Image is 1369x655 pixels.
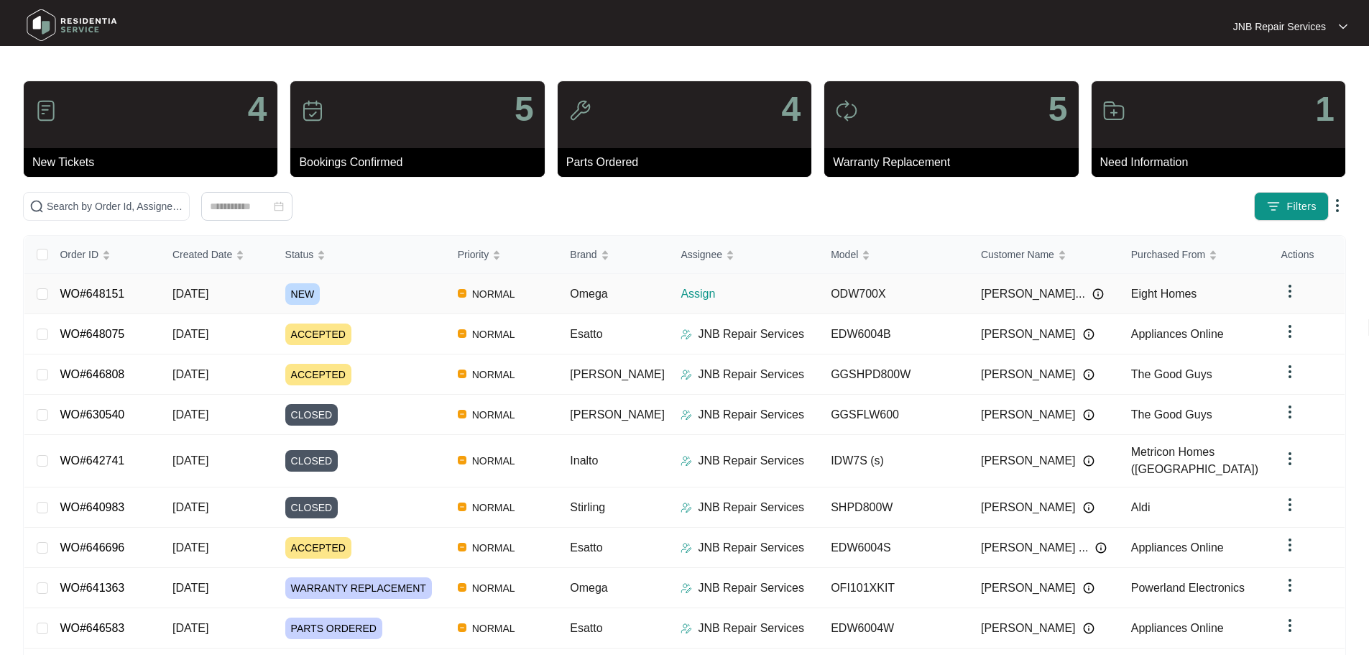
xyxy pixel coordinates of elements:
[981,326,1076,343] span: [PERSON_NAME]
[1095,542,1107,554] img: Info icon
[819,435,969,487] td: IDW7S (s)
[981,247,1054,262] span: Customer Name
[172,247,232,262] span: Created Date
[458,543,466,551] img: Vercel Logo
[570,582,607,594] span: Omega
[466,366,521,383] span: NORMAL
[60,368,124,380] a: WO#646808
[466,452,521,470] span: NORMAL
[1083,409,1094,421] img: Info icon
[681,369,692,380] img: Assigner Icon
[1281,496,1299,513] img: dropdown arrow
[1270,236,1345,274] th: Actions
[458,289,466,298] img: Vercel Logo
[1131,582,1245,594] span: Powerland Electronics
[29,199,44,214] img: search-icon
[60,622,124,634] a: WO#646583
[698,406,804,423] p: JNB Repair Services
[458,410,466,418] img: Vercel Logo
[458,370,466,378] img: Vercel Logo
[172,582,208,594] span: [DATE]
[285,537,351,559] span: ACCEPTED
[1120,236,1270,274] th: Purchased From
[681,455,692,467] img: Assigner Icon
[285,577,432,599] span: WARRANTY REPLACEMENT
[681,247,722,262] span: Assignee
[781,92,801,127] p: 4
[981,452,1076,470] span: [PERSON_NAME]
[570,288,607,300] span: Omega
[285,404,338,426] span: CLOSED
[32,154,277,171] p: New Tickets
[1233,19,1326,34] p: JNB Repair Services
[22,4,122,47] img: residentia service logo
[819,568,969,608] td: OFI101XKIT
[568,99,591,122] img: icon
[458,503,466,511] img: Vercel Logo
[1315,92,1335,127] p: 1
[1131,247,1205,262] span: Purchased From
[681,409,692,421] img: Assigner Icon
[698,366,804,383] p: JNB Repair Services
[819,608,969,649] td: EDW6004W
[1281,363,1299,380] img: dropdown arrow
[1083,623,1094,634] img: Info icon
[285,247,314,262] span: Status
[570,408,665,421] span: [PERSON_NAME]
[570,328,602,340] span: Esatto
[60,288,124,300] a: WO#648151
[172,454,208,467] span: [DATE]
[570,454,598,467] span: Inalto
[819,274,969,314] td: ODW700X
[172,328,208,340] span: [DATE]
[570,501,605,513] span: Stirling
[446,236,559,274] th: Priority
[819,528,969,568] td: EDW6004S
[819,354,969,395] td: GGSHPD800W
[1281,536,1299,554] img: dropdown arrow
[1131,446,1258,475] span: Metricon Homes ([GEOGRAPHIC_DATA])
[466,620,521,637] span: NORMAL
[60,454,124,467] a: WO#642741
[1131,622,1224,634] span: Appliances Online
[698,452,804,470] p: JNB Repair Services
[285,324,351,345] span: ACCEPTED
[34,99,57,122] img: icon
[458,329,466,338] img: Vercel Logo
[458,583,466,592] img: Vercel Logo
[819,314,969,354] td: EDW6004B
[981,285,1085,303] span: [PERSON_NAME]...
[669,236,819,274] th: Assignee
[819,236,969,274] th: Model
[570,541,602,554] span: Esatto
[698,499,804,516] p: JNB Repair Services
[1100,154,1345,171] p: Need Information
[969,236,1120,274] th: Customer Name
[1083,455,1094,467] img: Info icon
[681,542,692,554] img: Assigner Icon
[1286,199,1317,214] span: Filters
[515,92,534,127] p: 5
[248,92,267,127] p: 4
[681,502,692,513] img: Assigner Icon
[466,326,521,343] span: NORMAL
[301,99,324,122] img: icon
[458,247,489,262] span: Priority
[285,364,351,385] span: ACCEPTED
[285,497,338,518] span: CLOSED
[47,198,183,214] input: Search by Order Id, Assignee Name, Customer Name, Brand and Model
[698,539,804,556] p: JNB Repair Services
[466,285,521,303] span: NORMAL
[1281,450,1299,467] img: dropdown arrow
[1131,328,1224,340] span: Appliances Online
[698,580,804,597] p: JNB Repair Services
[1131,541,1224,554] span: Appliances Online
[60,541,124,554] a: WO#646696
[1131,368,1212,380] span: The Good Guys
[681,623,692,634] img: Assigner Icon
[1083,329,1094,340] img: Info icon
[1281,283,1299,300] img: dropdown arrow
[1254,192,1329,221] button: filter iconFilters
[285,618,382,639] span: PARTS ORDERED
[1048,92,1068,127] p: 5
